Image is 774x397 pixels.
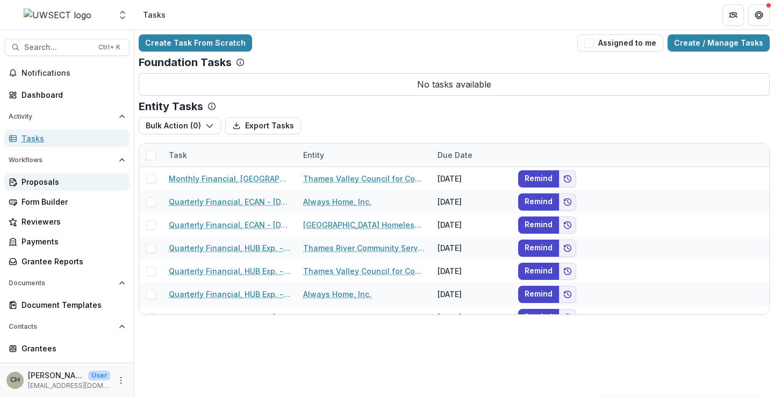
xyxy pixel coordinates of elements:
div: [DATE] [431,259,512,283]
div: Task [162,143,297,167]
a: Quarterly Financial, ECAN - [DATE]-[DATE] [169,312,290,323]
a: Thames River Community Service, Inc. [303,242,425,254]
a: Payments [4,233,130,250]
a: Monthly Financial, [GEOGRAPHIC_DATA], [DATE] [169,173,290,184]
div: Entity [297,149,331,161]
span: Workflows [9,156,114,164]
a: Communications [4,359,130,377]
span: Contacts [9,323,114,330]
span: Search... [24,43,92,52]
span: Notifications [21,69,125,78]
button: Add to friends [559,286,576,303]
div: Document Templates [21,299,121,311]
a: Document Templates [4,296,130,314]
div: Tasks [143,9,166,20]
a: Form Builder [4,193,130,211]
button: Bulk Action (0) [139,117,221,134]
div: [DATE] [431,306,512,329]
button: Export Tasks [225,117,301,134]
button: Add to friends [559,263,576,280]
img: UWSECT logo [24,9,91,21]
span: Documents [9,279,114,287]
div: Due Date [431,143,512,167]
div: [DATE] [431,213,512,236]
button: Add to friends [559,216,576,234]
div: [DATE] [431,283,512,306]
a: Create / Manage Tasks [668,34,770,52]
button: Open Activity [4,108,130,125]
button: Remind [518,170,559,187]
button: Remind [518,286,559,303]
a: Proposals [4,173,130,191]
button: Assigned to me [577,34,663,52]
div: Tasks [21,133,121,144]
div: Task [162,149,193,161]
div: Entity [297,143,431,167]
span: Activity [9,113,114,120]
div: Form Builder [21,196,121,207]
button: Partners [722,4,744,26]
p: User [88,371,110,380]
button: Open Contacts [4,318,130,335]
div: Dashboard [21,89,121,100]
button: Open entity switcher [115,4,130,26]
p: [EMAIL_ADDRESS][DOMAIN_NAME] [28,381,110,391]
div: Grantees [21,343,121,354]
button: Add to friends [559,240,576,257]
button: Remind [518,193,559,211]
button: Add to friends [559,309,576,326]
div: Carli Herz [10,377,20,384]
div: Ctrl + K [96,41,123,53]
a: Always Home, Inc. [303,196,371,207]
div: Reviewers [21,216,121,227]
button: Remind [518,216,559,234]
a: Grantees [4,340,130,357]
div: [DATE] [431,236,512,259]
a: Quarterly Financial, HUB Exp. - [DATE]-[DATE] [169,242,290,254]
button: Remind [518,263,559,280]
a: Tasks [4,129,130,147]
button: Add to friends [559,193,576,211]
a: [GEOGRAPHIC_DATA] Homeless Hospitality Center [303,219,425,230]
a: Always Home, Inc. [303,288,371,300]
a: Quarterly Financial, HUB Exp. - [DATE]-[DATE] [169,288,290,300]
a: Grantee Reports [4,252,130,270]
a: Quarterly Financial, ECAN - [DATE]-[DATE] [169,196,290,207]
div: [DATE] [431,167,512,190]
nav: breadcrumb [139,7,170,23]
div: Due Date [431,149,479,161]
a: Create Task From Scratch [139,34,252,52]
button: More [114,374,127,387]
button: Get Help [748,4,770,26]
button: Remind [518,240,559,257]
a: Quarterly Financial, HUB Exp. - [DATE]-[DATE] [169,265,290,277]
div: Payments [21,236,121,247]
a: Reviewers [4,213,130,230]
button: Add to friends [559,170,576,187]
div: [DATE] [431,190,512,213]
button: Open Documents [4,275,130,292]
p: [PERSON_NAME] [28,370,84,381]
a: Quarterly Financial, ECAN - [DATE]-[DATE] [169,219,290,230]
p: No tasks available [139,73,770,96]
p: Foundation Tasks [139,56,232,69]
button: Search... [4,39,130,56]
div: Proposals [21,176,121,187]
a: Thames Valley Council for Community Action [303,173,425,184]
p: Entity Tasks [139,100,203,113]
button: Notifications [4,64,130,82]
button: Remind [518,309,559,326]
a: Thames River Community Service, Inc. [303,312,425,323]
a: Dashboard [4,86,130,104]
a: Thames Valley Council for Community Action [303,265,425,277]
button: Open Workflows [4,151,130,169]
div: Grantee Reports [21,256,121,267]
